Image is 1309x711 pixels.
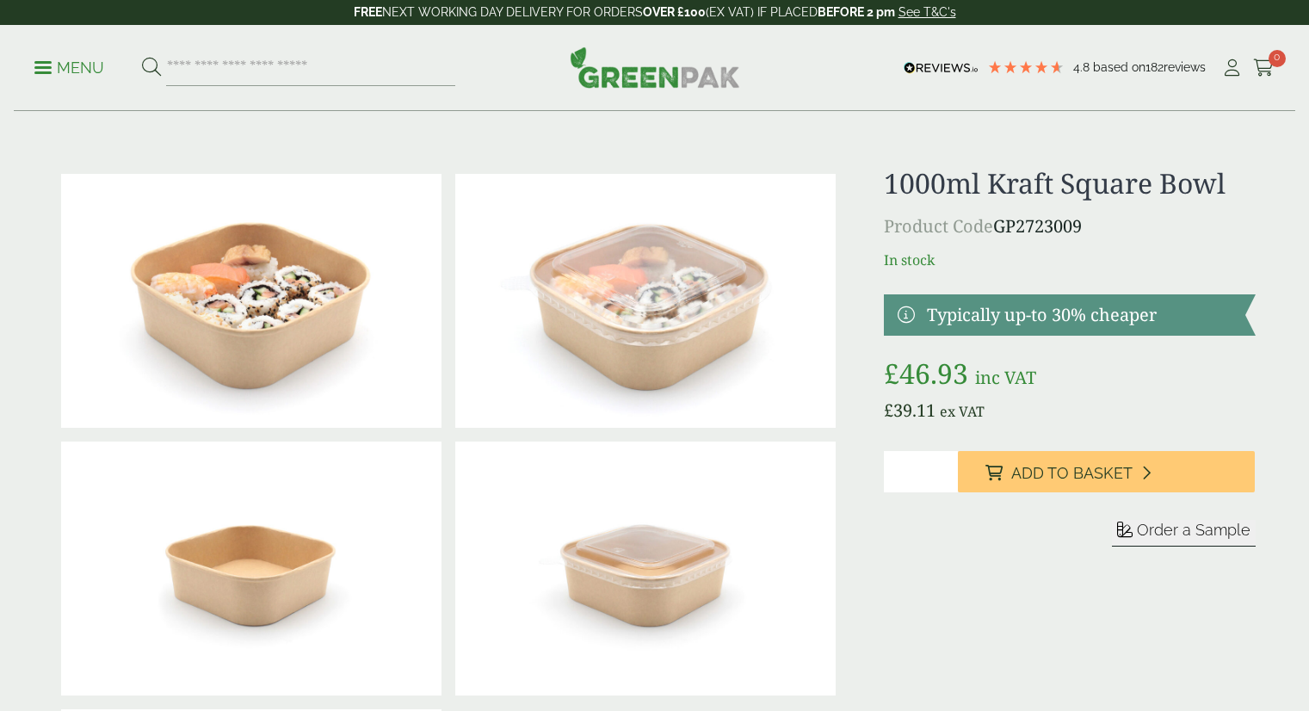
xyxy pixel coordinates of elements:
[1112,520,1256,547] button: Order a Sample
[884,167,1255,200] h1: 1000ml Kraft Square Bowl
[884,355,968,392] bdi: 46.93
[1253,59,1275,77] i: Cart
[1221,59,1243,77] i: My Account
[354,5,382,19] strong: FREE
[818,5,895,19] strong: BEFORE 2 pm
[1253,55,1275,81] a: 0
[570,46,740,88] img: GreenPak Supplies
[884,399,935,422] bdi: 39.11
[1145,60,1164,74] span: 182
[61,442,441,696] img: 2723009 1000ml Square Kraft Bowl (1)
[958,451,1255,492] button: Add to Basket
[884,399,893,422] span: £
[940,402,985,421] span: ex VAT
[884,213,1255,239] p: GP2723009
[1073,60,1093,74] span: 4.8
[1137,521,1250,539] span: Order a Sample
[884,214,993,238] span: Product Code
[34,58,104,78] p: Menu
[455,442,836,696] img: 2723009 1000ml Square Kraft Bowl With Lid
[455,174,836,428] img: 2723009 1000ml Square Kraft Bowl With Lid And Sushi Contents
[975,366,1036,389] span: inc VAT
[1269,50,1286,67] span: 0
[904,62,979,74] img: REVIEWS.io
[643,5,706,19] strong: OVER £100
[898,5,956,19] a: See T&C's
[1164,60,1206,74] span: reviews
[987,59,1065,75] div: 4.79 Stars
[884,250,1255,270] p: In stock
[884,355,899,392] span: £
[1011,464,1133,483] span: Add to Basket
[61,174,441,428] img: 2723009 1000ml Square Kraft Bowl With Sushi Contents
[34,58,104,75] a: Menu
[1093,60,1145,74] span: Based on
